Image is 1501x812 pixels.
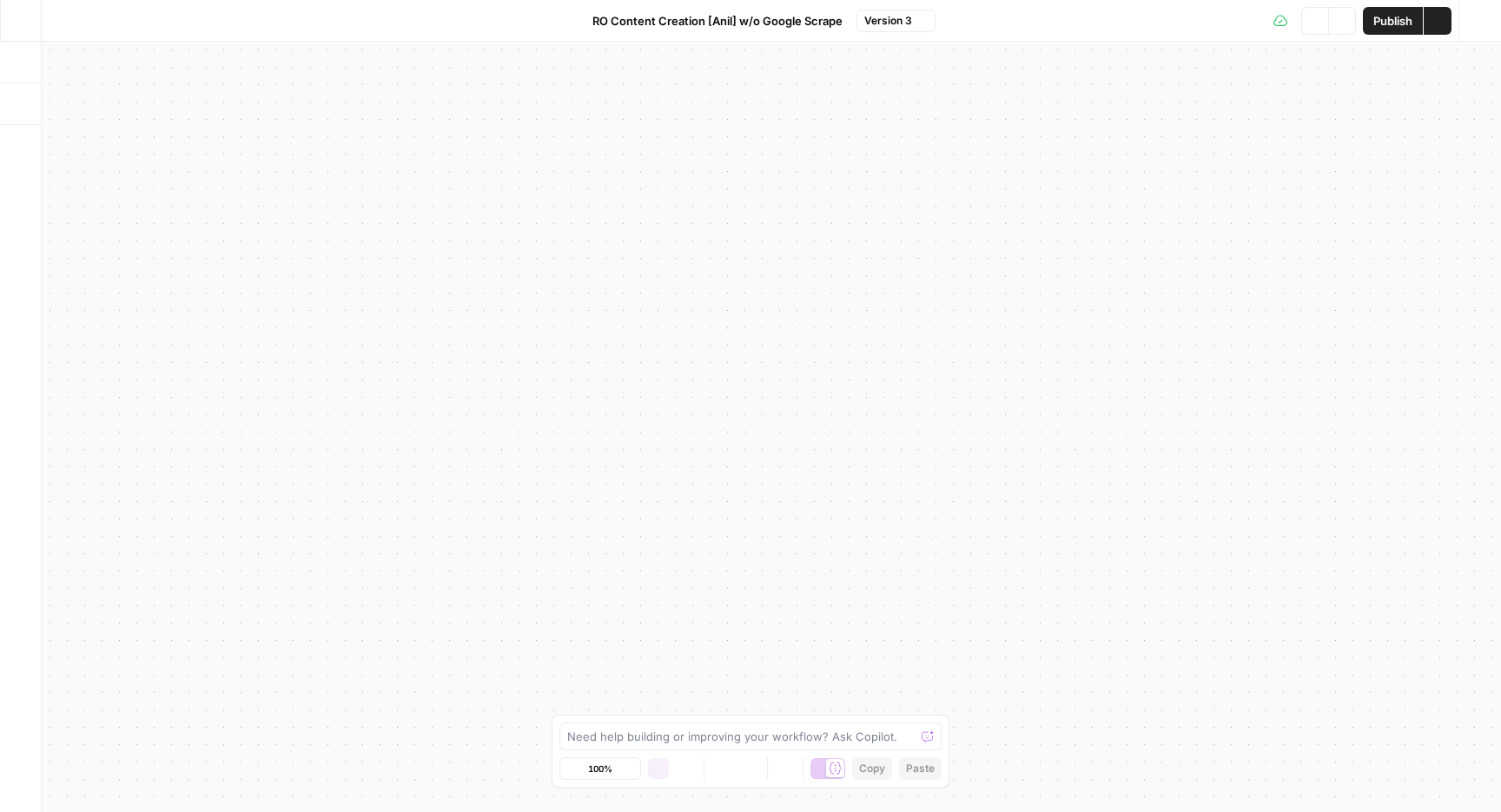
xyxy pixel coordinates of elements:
button: Paste [899,757,942,780]
button: Publish [1363,7,1423,35]
span: Publish [1373,12,1412,30]
span: Paste [906,761,935,776]
span: Copy [859,761,885,776]
button: RO Content Creation [Anil] w/o Google Scrape [566,7,853,35]
span: Version 3 [864,13,912,29]
span: RO Content Creation [Anil] w/o Google Scrape [592,12,843,30]
button: Version 3 [856,10,936,32]
button: Copy [852,757,892,780]
span: 100% [588,762,612,776]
